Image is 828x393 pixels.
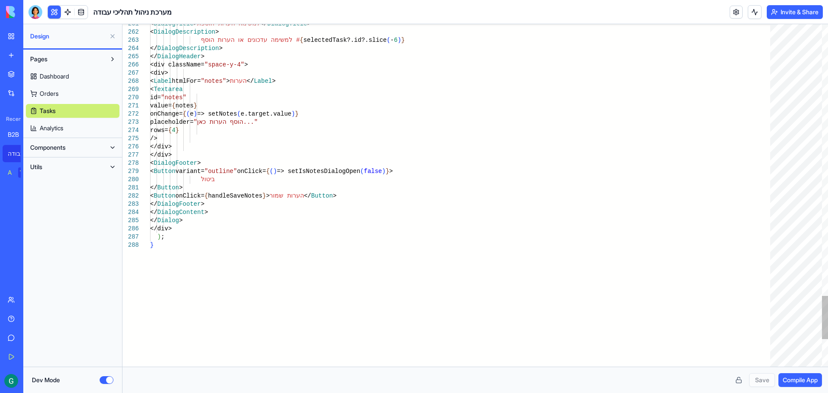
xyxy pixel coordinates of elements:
[18,167,32,178] div: TRY
[122,61,139,69] div: 266
[194,119,258,126] span: "הוסף הערות כאן..."
[201,78,226,85] span: "notes"
[161,233,164,240] span: ;
[292,110,295,117] span: )
[122,200,139,208] div: 283
[30,32,106,41] span: Design
[161,94,186,101] span: "notes"
[122,184,139,192] div: 281
[6,6,60,18] img: logo
[201,201,204,208] span: >
[150,192,154,199] span: <
[30,55,47,63] span: Pages
[272,78,276,85] span: >
[154,78,172,85] span: Label
[122,167,139,176] div: 279
[122,28,139,36] div: 262
[150,225,172,232] span: </div>
[157,184,179,191] span: Button
[266,192,270,199] span: >
[150,184,157,191] span: </
[204,192,208,199] span: {
[26,69,119,83] a: Dashboard
[287,192,304,199] span: הערות
[122,192,139,200] div: 282
[93,7,172,17] span: מערכת ניהול תהליכי עבודה
[26,160,106,174] button: Utils
[122,69,139,77] div: 267
[266,168,270,175] span: {
[154,168,175,175] span: Button
[150,209,157,216] span: </
[40,124,63,132] span: Analytics
[296,37,300,44] span: #
[360,168,364,175] span: (
[183,110,186,117] span: {
[208,192,262,199] span: handleSaveNotes
[398,37,401,44] span: )
[386,168,389,175] span: }
[3,116,21,123] span: Recent
[122,176,139,184] div: 280
[218,37,235,44] span: הערות
[176,127,179,134] span: }
[157,209,204,216] span: DialogContent
[157,45,219,52] span: DialogDescription
[122,94,139,102] div: 270
[179,184,182,191] span: >
[150,28,154,35] span: <
[150,110,183,117] span: onChange=
[172,78,201,85] span: htmlFor=
[26,87,119,101] a: Orders
[382,168,386,175] span: )
[122,118,139,126] div: 273
[333,192,336,199] span: >
[150,168,154,175] span: <
[778,373,822,387] button: Compile App
[122,102,139,110] div: 271
[168,127,172,134] span: {
[150,201,157,208] span: </
[122,44,139,53] div: 264
[26,121,119,135] a: Analytics
[122,217,139,225] div: 285
[150,94,161,101] span: id=
[311,192,333,199] span: Button
[401,37,405,44] span: }
[26,104,119,118] a: Tasks
[150,217,157,224] span: </
[8,168,12,177] div: AI Logo Generator
[783,376,818,384] span: Compile App
[157,217,179,224] span: Dialog
[300,37,303,44] span: {
[122,151,139,159] div: 277
[122,241,139,249] div: 288
[176,168,204,175] span: variant=
[122,159,139,167] div: 278
[122,77,139,85] div: 268
[3,145,37,162] a: מערכת ניהול תהליכי עבודה
[254,78,272,85] span: Label
[8,149,32,158] div: מערכת ניהול תהליכי עבודה
[150,242,154,248] span: }
[194,110,197,117] span: )
[237,110,241,117] span: (
[122,143,139,151] div: 276
[277,168,360,175] span: => setIsNotesDialogOpen
[40,89,59,98] span: Orders
[150,53,157,60] span: </
[194,102,197,109] span: }
[150,160,154,167] span: <
[204,209,208,216] span: >
[4,374,18,388] img: ACg8ocJ9KwVV3x5a9XIP9IwbY5uMndypQLaBNiQi05g5NyTJ4uccxg=s96-c
[226,78,229,85] span: >
[389,168,393,175] span: >
[201,53,204,60] span: >
[394,37,398,44] span: 6
[197,160,201,167] span: >
[204,61,244,68] span: "space-y-4"
[157,201,201,208] span: DialogFooter
[150,151,172,158] span: </div>
[122,85,139,94] div: 269
[150,45,157,52] span: </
